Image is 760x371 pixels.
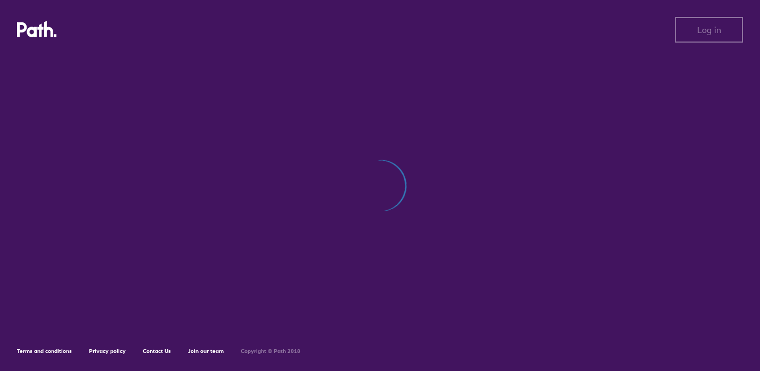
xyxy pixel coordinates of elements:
button: Log in [675,17,743,43]
span: Log in [697,25,721,35]
a: Contact Us [143,348,171,354]
a: Privacy policy [89,348,126,354]
a: Join our team [188,348,224,354]
a: Terms and conditions [17,348,72,354]
h6: Copyright © Path 2018 [241,348,300,354]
